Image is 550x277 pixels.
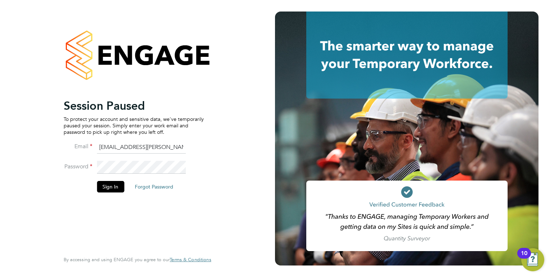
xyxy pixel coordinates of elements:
[129,181,179,192] button: Forgot Password
[97,181,124,192] button: Sign In
[64,116,204,136] p: To protect your account and sensitive data, we've temporarily paused your session. Simply enter y...
[64,163,92,171] label: Password
[64,99,204,113] h2: Session Paused
[64,256,211,263] span: By accessing and using ENGAGE you agree to our
[521,248,544,271] button: Open Resource Center, 10 new notifications
[64,143,92,150] label: Email
[170,257,211,263] a: Terms & Conditions
[521,253,527,263] div: 10
[170,256,211,263] span: Terms & Conditions
[97,141,185,154] input: Enter your work email...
